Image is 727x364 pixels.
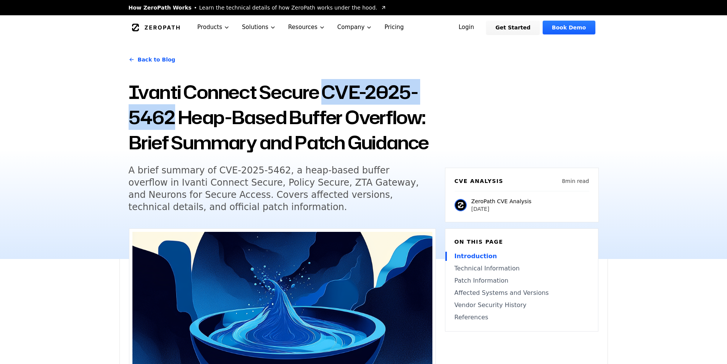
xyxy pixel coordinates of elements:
button: Solutions [236,15,282,39]
h1: Ivanti Connect Secure CVE-2025-5462 Heap-Based Buffer Overflow: Brief Summary and Patch Guidance [129,79,436,155]
a: Affected Systems and Versions [455,288,589,298]
button: Company [331,15,379,39]
h6: CVE Analysis [455,177,503,185]
img: ZeroPath CVE Analysis [455,199,467,211]
span: Learn the technical details of how ZeroPath works under the hood. [199,4,377,11]
p: ZeroPath CVE Analysis [471,197,532,205]
h6: On this page [455,238,589,246]
a: Vendor Security History [455,301,589,310]
a: Patch Information [455,276,589,285]
a: How ZeroPath WorksLearn the technical details of how ZeroPath works under the hood. [129,4,387,11]
nav: Global [119,15,608,39]
p: [DATE] [471,205,532,213]
button: Resources [282,15,331,39]
a: Login [450,21,484,34]
a: Pricing [378,15,410,39]
h5: A brief summary of CVE-2025-5462, a heap-based buffer overflow in Ivanti Connect Secure, Policy S... [129,164,422,213]
span: How ZeroPath Works [129,4,192,11]
a: Technical Information [455,264,589,273]
p: 8 min read [562,177,589,185]
a: Back to Blog [129,49,176,70]
a: Book Demo [543,21,595,34]
a: Introduction [455,252,589,261]
button: Products [191,15,236,39]
a: Get Started [486,21,540,34]
a: References [455,313,589,322]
